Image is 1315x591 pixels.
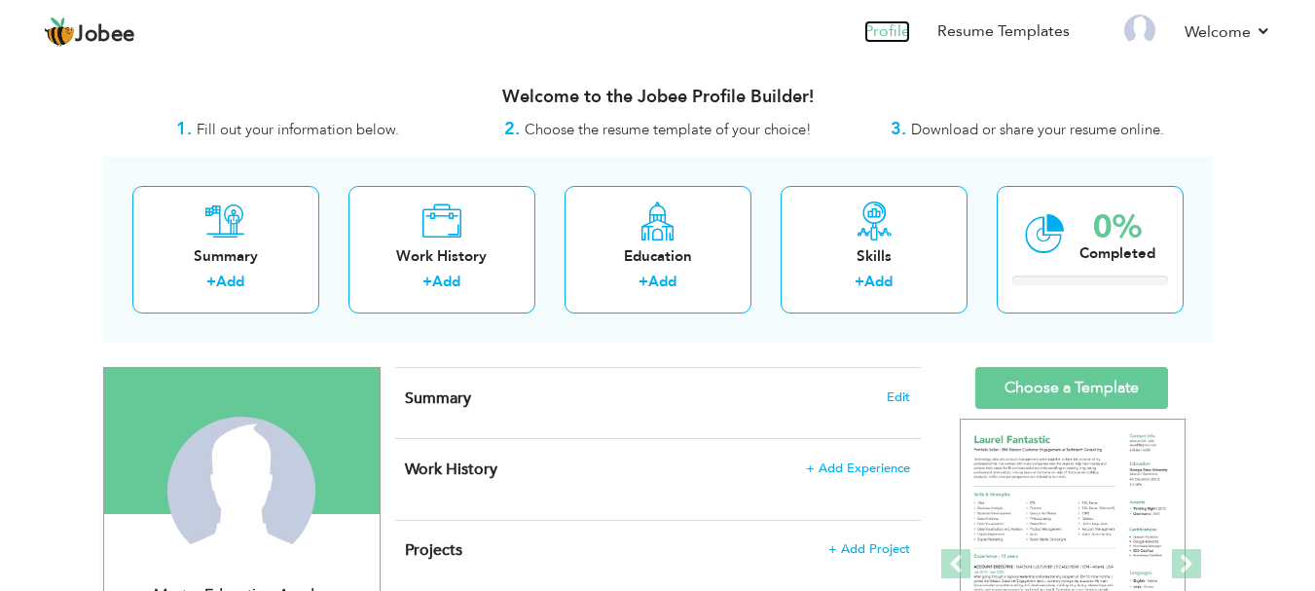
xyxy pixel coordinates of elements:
span: Edit [887,390,910,404]
span: Summary [405,388,471,409]
span: + Add Project [828,542,910,556]
a: Profile [864,20,910,43]
span: Projects [405,539,462,561]
a: Welcome [1185,20,1271,44]
label: + [206,272,216,292]
img: Master education academy [167,417,315,565]
a: Add [648,272,676,291]
div: Work History [364,246,520,267]
img: Profile Img [1124,15,1155,46]
a: Resume Templates [937,20,1070,43]
a: Choose a Template [975,367,1168,409]
span: Choose the resume template of your choice! [525,120,812,139]
a: Jobee [44,17,135,48]
a: Add [864,272,893,291]
span: Work History [405,459,497,480]
img: jobee.io [44,17,75,48]
div: Education [580,246,736,267]
h4: This helps to highlight the project, tools and skills you have worked on. [405,540,909,560]
div: Completed [1079,243,1155,264]
strong: 3. [891,117,906,141]
label: + [422,272,432,292]
label: + [855,272,864,292]
span: Jobee [75,24,135,46]
div: Skills [796,246,952,267]
div: Summary [148,246,304,267]
h4: This helps to show the companies you have worked for. [405,460,909,479]
div: 0% [1079,211,1155,243]
a: Add [432,272,460,291]
h3: Welcome to the Jobee Profile Builder! [103,88,1213,107]
span: Fill out your information below. [197,120,399,139]
label: + [639,272,648,292]
a: Add [216,272,244,291]
span: Download or share your resume online. [911,120,1164,139]
h4: Adding a summary is a quick and easy way to highlight your experience and interests. [405,388,909,408]
strong: 2. [504,117,520,141]
strong: 1. [176,117,192,141]
span: + Add Experience [806,462,910,475]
